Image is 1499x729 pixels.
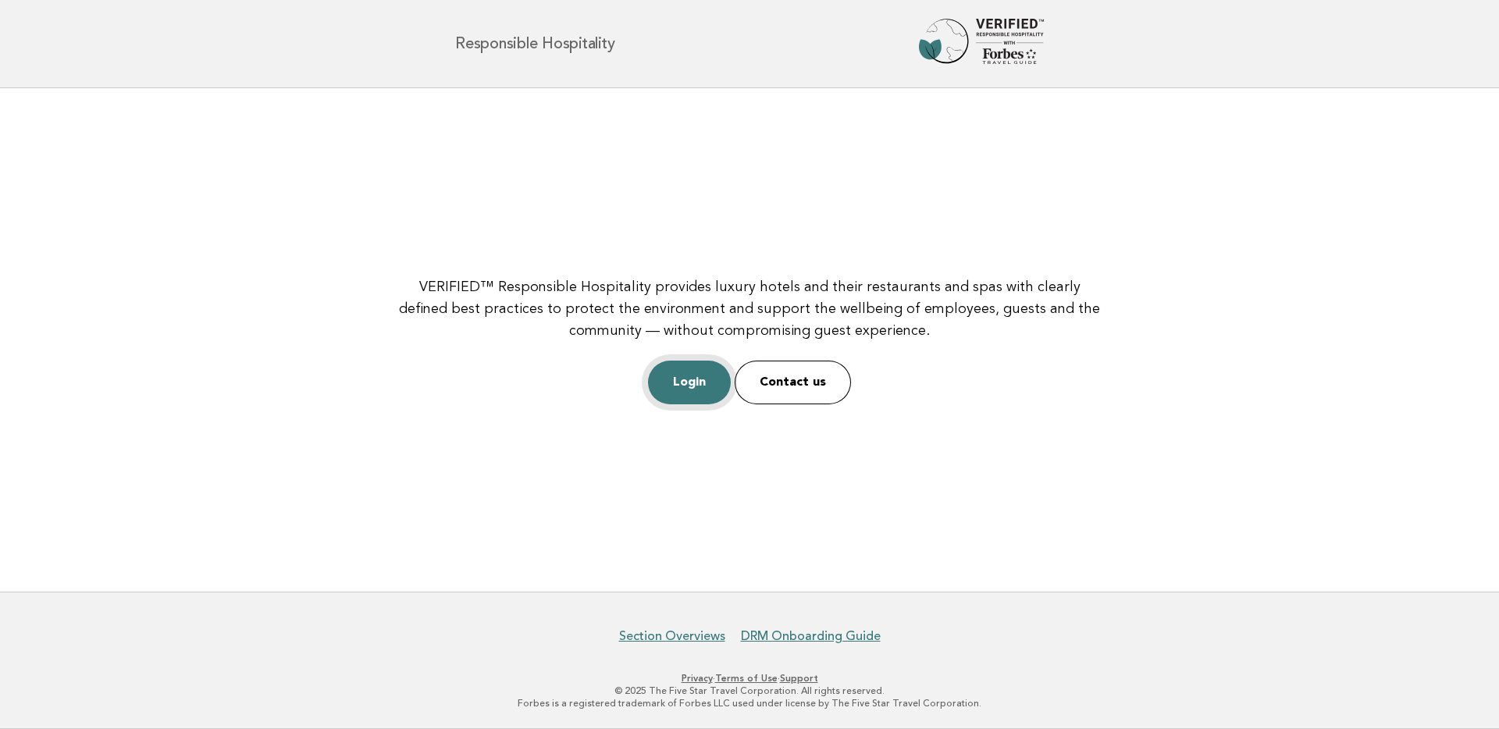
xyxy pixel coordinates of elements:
p: Forbes is a registered trademark of Forbes LLC used under license by The Five Star Travel Corpora... [272,697,1227,709]
p: © 2025 The Five Star Travel Corporation. All rights reserved. [272,685,1227,697]
a: Support [780,673,818,684]
a: Contact us [735,361,851,404]
a: Privacy [682,673,713,684]
a: Login [648,361,731,404]
p: · · [272,672,1227,685]
a: Section Overviews [619,628,725,644]
p: VERIFIED™ Responsible Hospitality provides luxury hotels and their restaurants and spas with clea... [393,276,1106,342]
a: DRM Onboarding Guide [741,628,881,644]
h1: Responsible Hospitality [455,36,614,52]
img: Forbes Travel Guide [919,19,1044,69]
a: Terms of Use [715,673,778,684]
